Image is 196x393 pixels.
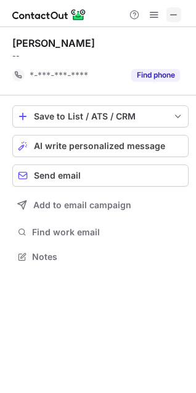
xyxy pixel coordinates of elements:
span: Send email [34,171,81,180]
img: ContactOut v5.3.10 [12,7,86,22]
button: Add to email campaign [12,194,189,216]
button: Find work email [12,224,189,241]
button: save-profile-one-click [12,105,189,128]
div: [PERSON_NAME] [12,37,95,49]
span: Add to email campaign [33,200,131,210]
span: AI write personalized message [34,141,165,151]
div: -- [12,51,189,62]
div: Save to List / ATS / CRM [34,111,167,121]
button: AI write personalized message [12,135,189,157]
button: Notes [12,248,189,265]
span: Find work email [32,227,184,238]
button: Send email [12,164,189,187]
span: Notes [32,251,184,262]
button: Reveal Button [131,69,180,81]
